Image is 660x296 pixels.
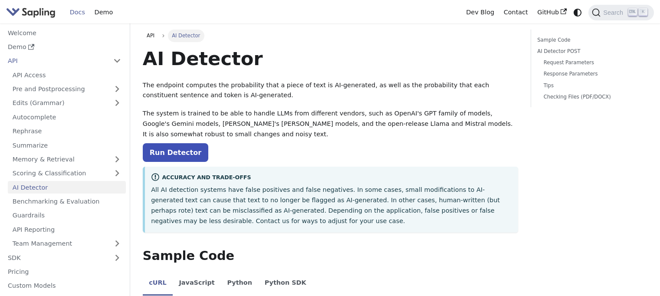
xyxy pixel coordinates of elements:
button: Expand sidebar category 'SDK' [108,251,126,264]
li: cURL [143,272,173,296]
a: Memory & Retrieval [8,153,126,166]
a: Checking Files (PDF/DOCX) [544,93,641,101]
a: Sapling.ai [6,6,59,19]
li: JavaScript [173,272,221,296]
a: Scoring & Classification [8,167,126,180]
span: AI Detector [168,30,204,42]
a: API Reporting [8,223,126,236]
a: Autocomplete [8,111,126,123]
p: The system is trained to be able to handle LLMs from different vendors, such as OpenAI's GPT fami... [143,109,518,139]
button: Search (Ctrl+K) [588,5,653,20]
h2: Sample Code [143,248,518,264]
a: Docs [65,6,90,19]
img: Sapling.ai [6,6,56,19]
li: Python [221,272,258,296]
a: Pricing [3,266,126,278]
a: Tips [544,82,641,90]
a: Pre and Postprocessing [8,83,126,95]
kbd: K [639,8,647,16]
a: API [3,55,108,67]
a: Contact [499,6,533,19]
span: Search [601,9,628,16]
a: API Access [8,69,126,81]
a: SDK [3,251,108,264]
a: Welcome [3,26,126,39]
nav: Breadcrumbs [143,30,518,42]
a: AI Detector [8,181,126,194]
a: Rephrase [8,125,126,138]
a: Edits (Grammar) [8,97,126,109]
a: Response Parameters [544,70,641,78]
button: Switch between dark and light mode (currently system mode) [571,6,584,19]
a: Benchmarking & Evaluation [8,195,126,208]
a: Custom Models [3,280,126,292]
a: Request Parameters [544,59,641,67]
p: All AI detection systems have false positives and false negatives. In some cases, small modificat... [151,185,512,226]
a: Demo [90,6,118,19]
button: Collapse sidebar category 'API' [108,55,126,67]
a: Demo [3,41,126,53]
h1: AI Detector [143,47,518,70]
div: Accuracy and Trade-offs [151,173,512,183]
a: AI Detector POST [537,47,644,56]
a: Guardrails [8,209,126,222]
a: Team Management [8,237,126,250]
a: Dev Blog [461,6,499,19]
span: API [147,33,154,39]
a: Summarize [8,139,126,151]
a: API [143,30,159,42]
a: Sample Code [537,36,644,44]
a: Run Detector [143,143,208,162]
li: Python SDK [258,272,312,296]
a: GitHub [532,6,571,19]
p: The endpoint computes the probability that a piece of text is AI-generated, as well as the probab... [143,80,518,101]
